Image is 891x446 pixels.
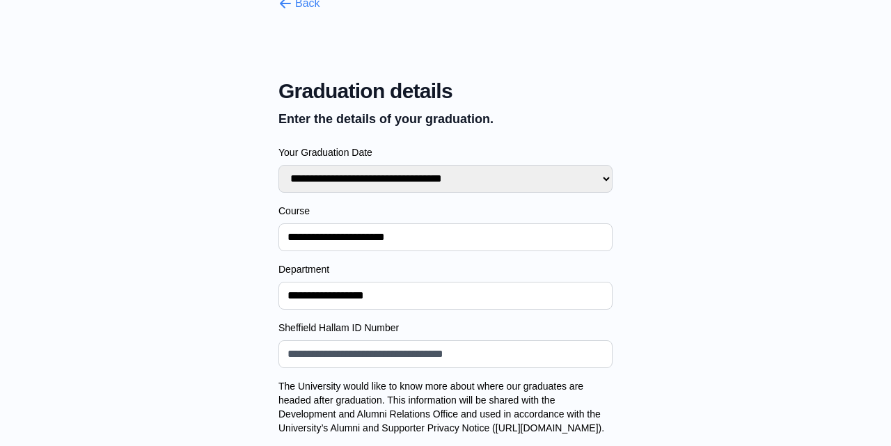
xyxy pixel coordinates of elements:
[278,145,613,159] label: Your Graduation Date
[278,79,613,104] span: Graduation details
[278,262,613,276] label: Department
[278,204,613,218] label: Course
[278,321,613,335] label: Sheffield Hallam ID Number
[278,109,613,129] p: Enter the details of your graduation.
